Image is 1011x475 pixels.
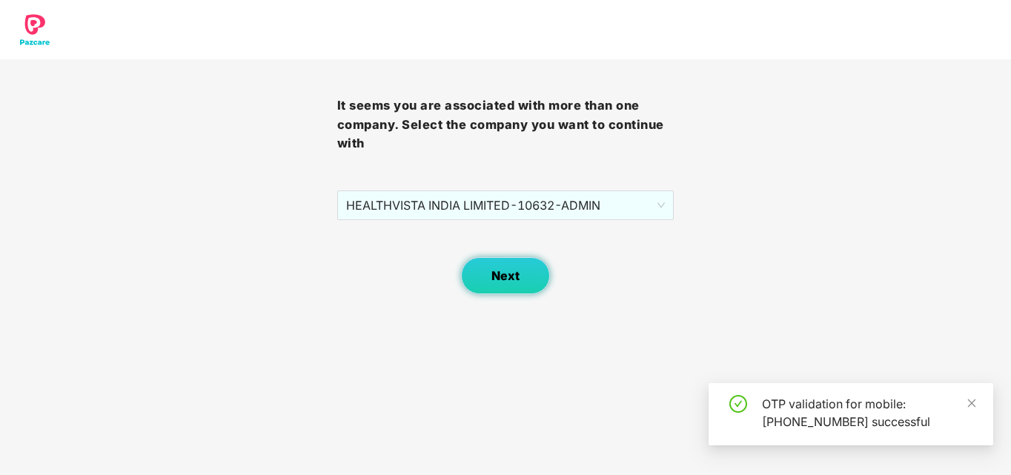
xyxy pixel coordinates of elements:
div: OTP validation for mobile: [PHONE_NUMBER] successful [762,395,975,431]
span: close [967,398,977,408]
span: check-circle [729,395,747,413]
h3: It seems you are associated with more than one company. Select the company you want to continue with [337,96,674,153]
button: Next [461,257,550,294]
span: Next [491,269,520,283]
span: HEALTHVISTA INDIA LIMITED - 10632 - ADMIN [346,191,666,219]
